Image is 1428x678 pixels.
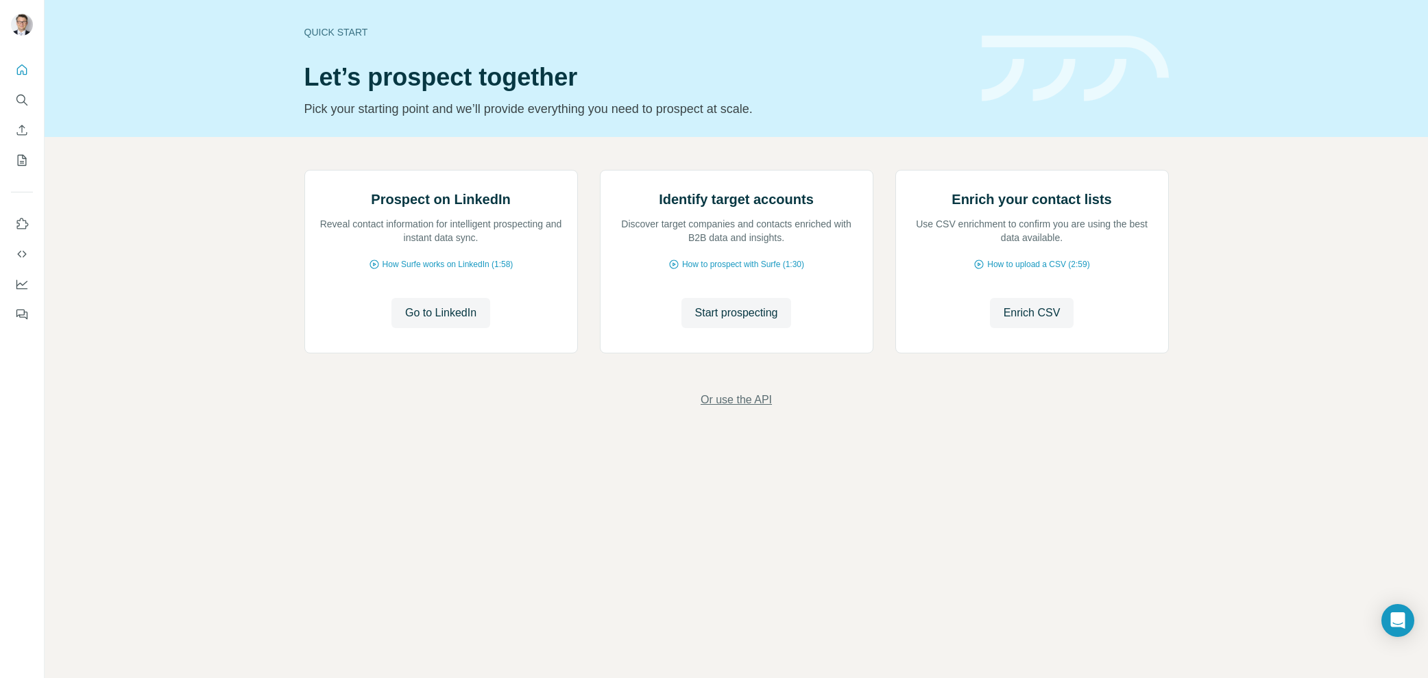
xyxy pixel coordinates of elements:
h2: Identify target accounts [659,190,814,209]
button: My lists [11,148,33,173]
img: banner [982,36,1169,102]
div: Open Intercom Messenger [1381,604,1414,637]
button: Dashboard [11,272,33,297]
h2: Prospect on LinkedIn [371,190,510,209]
button: Use Surfe on LinkedIn [11,212,33,236]
button: Quick start [11,58,33,82]
button: Feedback [11,302,33,327]
span: Start prospecting [695,305,778,321]
span: Enrich CSV [1004,305,1061,321]
span: How to prospect with Surfe (1:30) [682,258,804,271]
button: Or use the API [701,392,772,408]
p: Reveal contact information for intelligent prospecting and instant data sync. [319,217,564,244]
img: Avatar [11,14,33,36]
button: Enrich CSV [11,118,33,142]
p: Pick your starting point and we’ll provide everything you need to prospect at scale. [304,99,965,118]
span: How to upload a CSV (2:59) [987,258,1089,271]
button: Enrich CSV [990,298,1074,328]
p: Use CSV enrichment to confirm you are using the best data available. [910,217,1154,244]
span: How Surfe works on LinkedIn (1:58) [383,258,513,271]
p: Discover target companies and contacts enriched with B2B data and insights. [614,217,859,244]
span: Go to LinkedIn [405,305,476,321]
button: Start prospecting [681,298,792,328]
h1: Let’s prospect together [304,64,965,91]
button: Search [11,88,33,112]
button: Use Surfe API [11,242,33,266]
h2: Enrich your contact lists [952,190,1111,209]
button: Go to LinkedIn [391,298,490,328]
div: Quick start [304,25,965,39]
